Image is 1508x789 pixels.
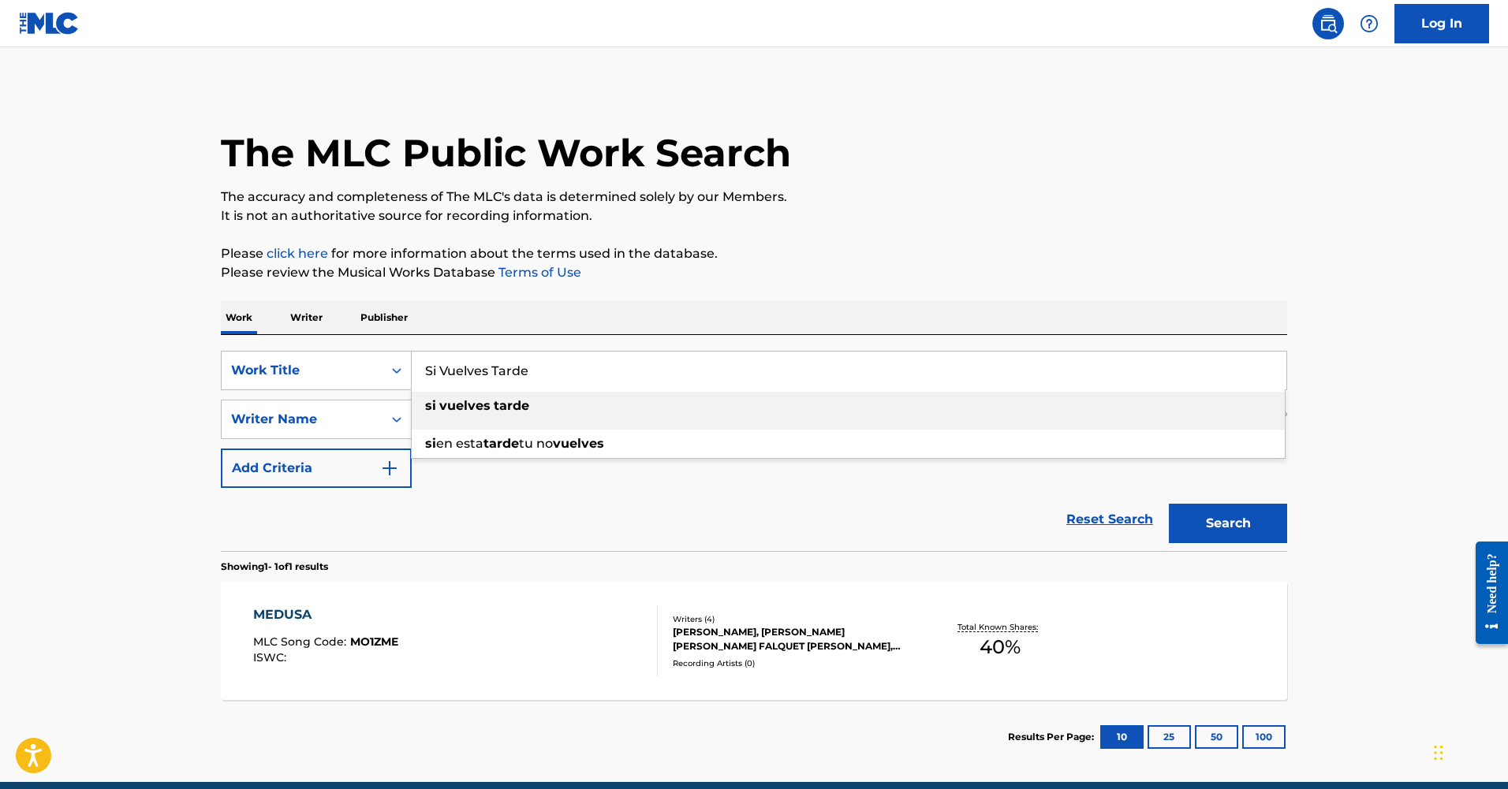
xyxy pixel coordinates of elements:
[1100,725,1144,749] button: 10
[1434,729,1443,776] div: Drag
[221,301,257,334] p: Work
[425,398,436,413] strong: si
[494,398,529,413] strong: tarde
[553,436,604,451] strong: vuelves
[253,635,350,649] span: MLC Song Code :
[673,625,911,653] div: [PERSON_NAME], [PERSON_NAME] [PERSON_NAME] FALQUET [PERSON_NAME], [PERSON_NAME]
[957,621,1042,633] p: Total Known Shares:
[1148,725,1191,749] button: 25
[221,207,1287,225] p: It is not an authoritative source for recording information.
[221,351,1287,551] form: Search Form
[425,436,436,451] strong: si
[231,361,373,380] div: Work Title
[1429,713,1508,789] iframe: Chat Widget
[1195,725,1238,749] button: 50
[221,244,1287,263] p: Please for more information about the terms used in the database.
[1312,8,1344,39] a: Public Search
[253,650,290,664] span: ISWC :
[1464,529,1508,656] iframe: Resource Center
[221,188,1287,207] p: The accuracy and completeness of The MLC's data is determined solely by our Members.
[267,246,328,261] a: click here
[19,12,80,35] img: MLC Logo
[1353,8,1385,39] div: Help
[1058,502,1161,537] a: Reset Search
[231,410,373,429] div: Writer Name
[673,613,911,625] div: Writers ( 4 )
[439,398,491,413] strong: vuelves
[980,633,1021,661] span: 40 %
[495,265,581,280] a: Terms of Use
[221,129,791,177] h1: The MLC Public Work Search
[221,263,1287,282] p: Please review the Musical Works Database
[519,436,553,451] span: tu no
[1242,725,1286,749] button: 100
[673,657,911,669] div: Recording Artists ( 0 )
[1169,504,1287,543] button: Search
[221,448,412,488] button: Add Criteria
[253,605,398,624] div: MEDUSA
[380,459,399,478] img: 9d2ae6d4665cec9f34b9.svg
[356,301,412,334] p: Publisher
[483,436,519,451] strong: tarde
[286,301,327,334] p: Writer
[1360,14,1379,33] img: help
[1394,4,1489,43] a: Log In
[436,436,483,451] span: en esta
[221,560,328,574] p: Showing 1 - 1 of 1 results
[221,582,1287,700] a: MEDUSAMLC Song Code:MO1ZMEISWC:Writers (4)[PERSON_NAME], [PERSON_NAME] [PERSON_NAME] FALQUET [PER...
[1008,730,1098,744] p: Results Per Page:
[350,635,398,649] span: MO1ZME
[1319,14,1338,33] img: search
